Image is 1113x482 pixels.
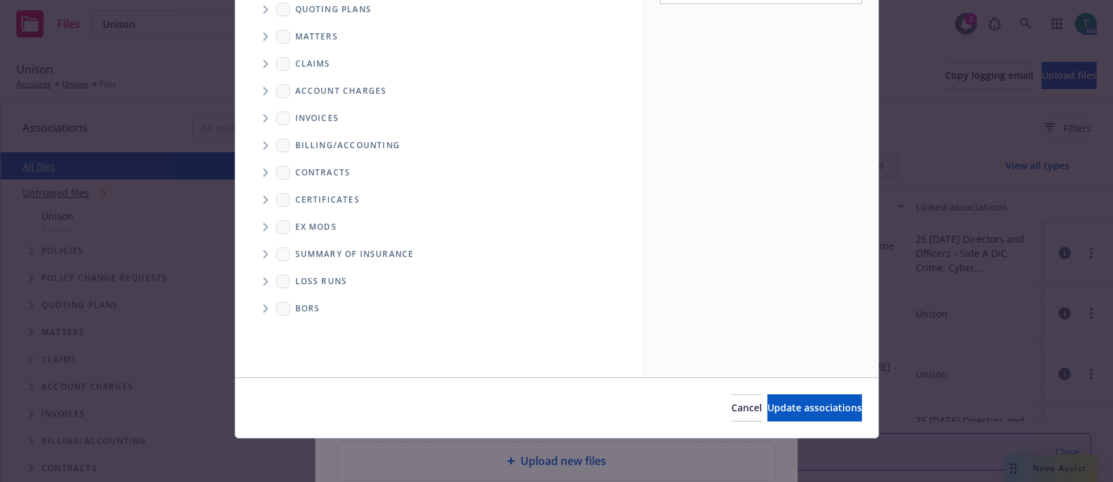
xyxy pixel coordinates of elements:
[235,132,643,322] div: Folder Tree Example
[731,394,762,421] button: Cancel
[295,60,331,68] span: Claims
[295,33,338,41] span: Matters
[295,141,401,150] span: Billing/Accounting
[295,87,387,95] span: Account charges
[295,305,320,313] span: BORs
[767,394,862,421] button: Update associations
[767,401,862,414] span: Update associations
[295,5,372,14] span: Quoting plans
[295,169,351,177] span: Contracts
[731,401,762,414] span: Cancel
[295,114,339,122] span: Invoices
[295,196,360,204] span: Certificates
[295,250,414,258] span: Summary of insurance
[295,223,337,231] span: Ex Mods
[295,277,348,286] span: Loss Runs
